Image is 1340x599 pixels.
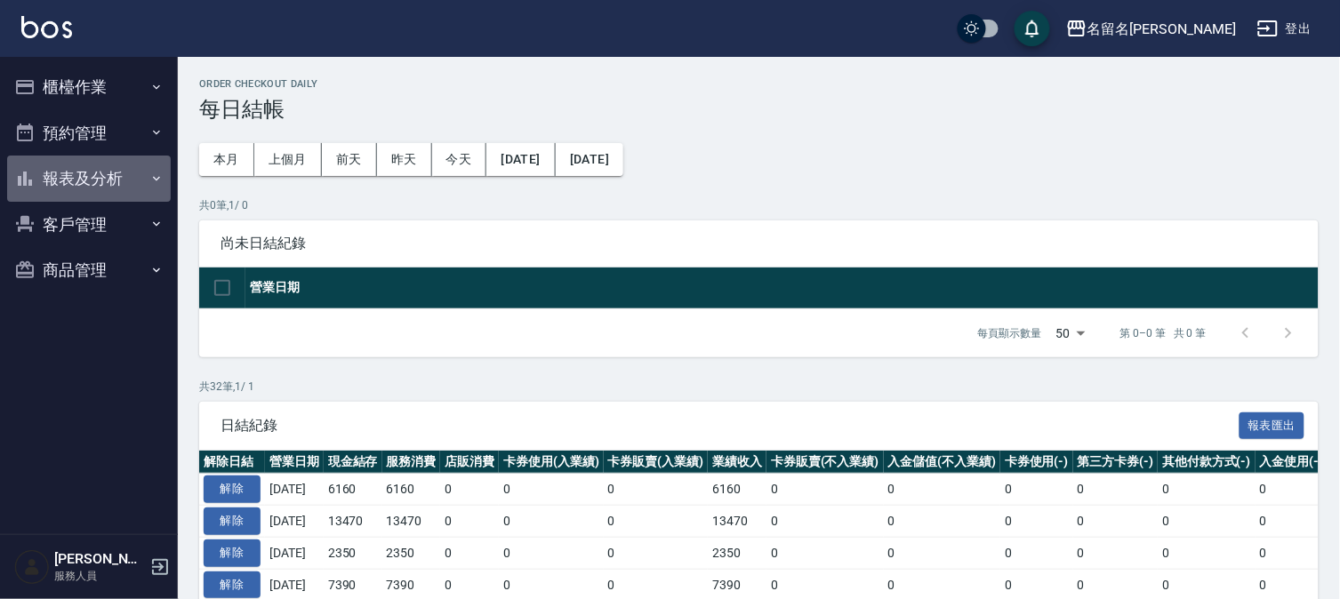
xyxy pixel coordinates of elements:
button: 報表及分析 [7,156,171,202]
button: 商品管理 [7,247,171,293]
th: 營業日期 [265,451,324,474]
td: 0 [440,474,499,506]
th: 入金使用(-) [1256,451,1328,474]
td: 6160 [382,474,441,506]
a: 報表匯出 [1240,416,1305,433]
button: save [1015,11,1050,46]
div: 50 [1049,309,1092,357]
p: 共 32 筆, 1 / 1 [199,379,1319,395]
button: [DATE] [556,143,623,176]
td: 0 [1073,474,1159,506]
td: 6160 [708,474,766,506]
h2: Order checkout daily [199,78,1319,90]
button: 櫃檯作業 [7,64,171,110]
td: 0 [884,474,1001,506]
td: 0 [1256,506,1328,538]
td: 0 [1158,506,1256,538]
td: 0 [1073,506,1159,538]
button: 登出 [1250,12,1319,45]
button: 昨天 [377,143,432,176]
th: 第三方卡券(-) [1073,451,1159,474]
span: 日結紀錄 [221,417,1240,435]
td: 0 [499,474,604,506]
td: 0 [884,506,1001,538]
p: 每頁顯示數量 [978,325,1042,341]
th: 卡券販賣(不入業績) [766,451,884,474]
td: 2350 [708,537,766,569]
button: 名留名[PERSON_NAME] [1059,11,1243,47]
td: 0 [499,506,604,538]
th: 卡券使用(入業績) [499,451,604,474]
td: 0 [1256,537,1328,569]
td: 0 [604,474,709,506]
button: 前天 [322,143,377,176]
th: 營業日期 [245,268,1319,309]
td: 0 [499,537,604,569]
p: 共 0 筆, 1 / 0 [199,197,1319,213]
th: 卡券使用(-) [1000,451,1073,474]
th: 服務消費 [382,451,441,474]
td: 6160 [324,474,382,506]
td: 0 [604,537,709,569]
p: 第 0–0 筆 共 0 筆 [1120,325,1207,341]
td: 0 [1073,537,1159,569]
h3: 每日結帳 [199,97,1319,122]
td: 0 [1158,537,1256,569]
td: 0 [1256,474,1328,506]
td: [DATE] [265,537,324,569]
td: [DATE] [265,506,324,538]
td: 0 [1000,506,1073,538]
button: 本月 [199,143,254,176]
td: 0 [604,506,709,538]
td: 13470 [324,506,382,538]
td: 0 [1158,474,1256,506]
h5: [PERSON_NAME] [54,550,145,568]
td: 13470 [708,506,766,538]
p: 服務人員 [54,568,145,584]
td: 0 [1000,537,1073,569]
button: [DATE] [486,143,555,176]
button: 解除 [204,539,261,567]
td: 0 [440,506,499,538]
td: 13470 [382,506,441,538]
td: 0 [440,537,499,569]
td: 0 [766,474,884,506]
th: 業績收入 [708,451,766,474]
button: 解除 [204,571,261,599]
th: 現金結存 [324,451,382,474]
th: 解除日結 [199,451,265,474]
button: 客戶管理 [7,202,171,248]
button: 今天 [432,143,487,176]
th: 卡券販賣(入業績) [604,451,709,474]
td: 2350 [324,537,382,569]
button: 解除 [204,475,261,503]
button: 上個月 [254,143,322,176]
button: 報表匯出 [1240,412,1305,440]
td: [DATE] [265,474,324,506]
td: 0 [766,537,884,569]
img: Logo [21,16,72,38]
td: 0 [766,506,884,538]
button: 預約管理 [7,110,171,156]
td: 2350 [382,537,441,569]
button: 解除 [204,507,261,535]
img: Person [14,549,50,585]
td: 0 [1000,474,1073,506]
th: 店販消費 [440,451,499,474]
span: 尚未日結紀錄 [221,235,1297,252]
div: 名留名[PERSON_NAME] [1087,18,1236,40]
td: 0 [884,537,1001,569]
th: 其他付款方式(-) [1158,451,1256,474]
th: 入金儲值(不入業績) [884,451,1001,474]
